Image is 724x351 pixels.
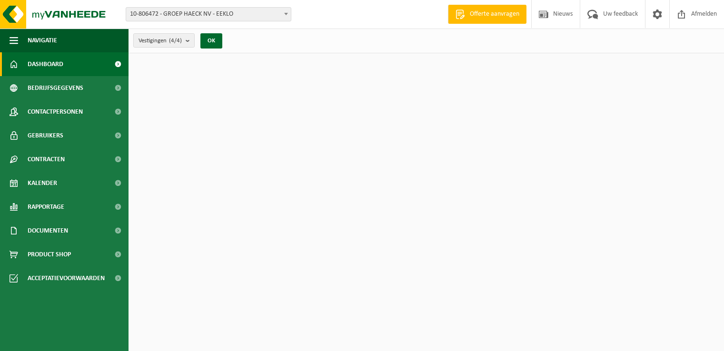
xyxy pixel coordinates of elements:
button: OK [200,33,222,49]
count: (4/4) [169,38,182,44]
span: Navigatie [28,29,57,52]
span: Dashboard [28,52,63,76]
span: Contactpersonen [28,100,83,124]
span: Contracten [28,147,65,171]
span: Acceptatievoorwaarden [28,266,105,290]
span: Vestigingen [139,34,182,48]
span: Gebruikers [28,124,63,147]
a: Offerte aanvragen [448,5,526,24]
span: Product Shop [28,243,71,266]
span: Kalender [28,171,57,195]
span: Rapportage [28,195,64,219]
span: Offerte aanvragen [467,10,522,19]
button: Vestigingen(4/4) [133,33,195,48]
span: Documenten [28,219,68,243]
span: Bedrijfsgegevens [28,76,83,100]
span: 10-806472 - GROEP HAECK NV - EEKLO [126,8,291,21]
span: 10-806472 - GROEP HAECK NV - EEKLO [126,7,291,21]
